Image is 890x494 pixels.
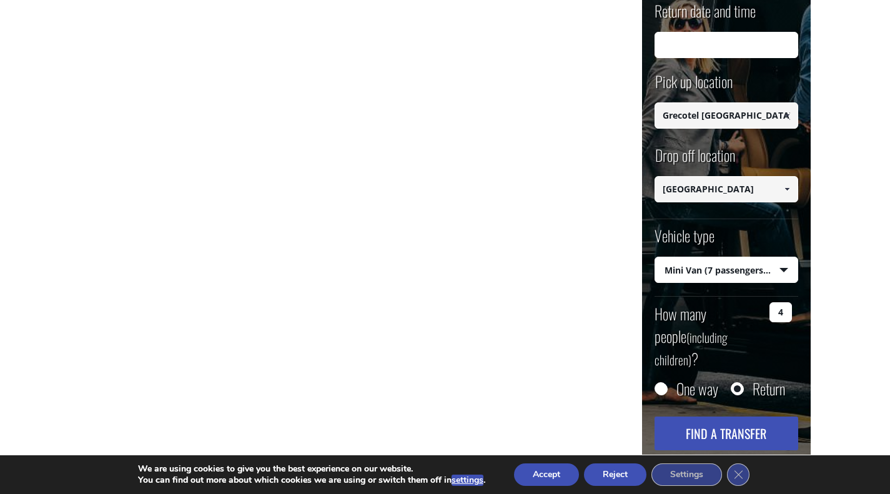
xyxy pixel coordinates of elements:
input: Select drop-off location [655,176,798,202]
label: Vehicle type [655,225,714,257]
p: We are using cookies to give you the best experience on our website. [138,463,485,475]
label: Return [753,382,785,395]
a: Show All Items [776,102,797,129]
button: settings [452,475,483,486]
label: Pick up location [655,71,733,102]
span: Mini Van (7 passengers) [PERSON_NAME] [655,257,798,284]
button: Find a transfer [655,417,798,450]
button: Close GDPR Cookie Banner [727,463,749,486]
label: How many people ? [655,302,763,370]
button: Settings [651,463,722,486]
a: Show All Items [776,176,797,202]
label: Drop off location [655,144,735,176]
button: Accept [514,463,579,486]
p: You can find out more about which cookies we are using or switch them off in . [138,475,485,486]
input: Select pickup location [655,102,798,129]
button: Reject [584,463,646,486]
label: One way [676,382,718,395]
small: (including children) [655,328,728,369]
